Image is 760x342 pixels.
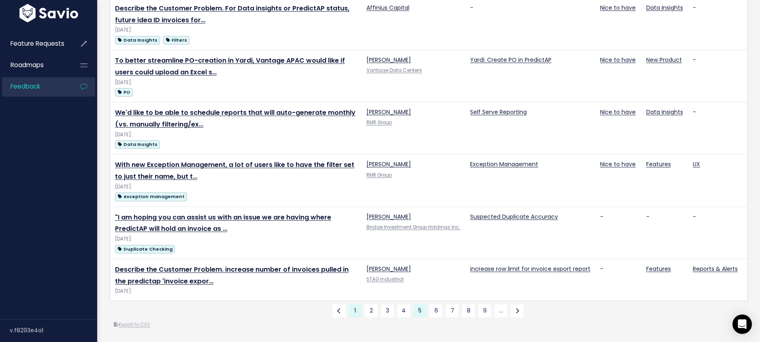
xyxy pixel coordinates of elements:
[115,26,357,34] div: [DATE]
[115,213,331,234] a: "I am hoping you can assist us with an issue we are having where PredictAP will hold an invoice as …
[366,172,392,178] a: RMR Group
[115,183,357,191] div: [DATE]
[381,304,394,317] a: 3
[115,235,357,243] div: [DATE]
[641,207,688,259] td: -
[600,4,636,12] a: Nice to have
[366,119,392,126] a: RMR Group
[115,245,175,253] span: Duplicate Checking
[115,244,175,254] a: Duplicate Checking
[115,35,160,45] a: Data Insights
[163,36,189,44] span: Filters
[366,213,411,221] a: [PERSON_NAME]
[163,35,189,45] a: Filters
[115,87,133,97] a: PO
[11,82,40,91] span: Feedback
[115,287,357,296] div: [DATE]
[10,320,97,341] div: v.f8293e4a1
[2,77,67,96] a: Feedback
[2,56,67,74] a: Roadmaps
[413,304,426,317] span: 5
[115,191,187,201] a: exception management
[115,160,354,181] a: With new Exception Management, a lot of users like to have the filter set to just their name, but t…
[365,304,378,317] a: 2
[366,265,411,273] a: [PERSON_NAME]
[693,160,700,168] a: UX
[349,304,362,317] a: 1
[366,4,409,12] a: Affinius Capital
[115,265,349,286] a: Describe the Customer Problem. increase number of invoices pulled in the predictap 'invoice expor…
[595,207,641,259] td: -
[115,36,160,44] span: Data Insights
[366,67,422,74] a: Vantage Data Centers
[446,304,459,317] a: 7
[366,224,460,230] a: Bridge Investment Group Holdings Inc.
[600,108,636,116] a: Nice to have
[470,160,538,168] a: Exception Management
[595,259,641,301] td: -
[115,4,349,25] a: Describe the Customer Problem. For Data insights or PredictAP status, future idea ID invoices for…
[11,39,64,48] span: Feature Requests
[366,160,411,168] a: [PERSON_NAME]
[366,56,411,64] a: [PERSON_NAME]
[600,160,636,168] a: Nice to have
[688,50,747,102] td: -
[478,304,491,317] a: 9
[470,108,527,116] a: Self Serve Reporting
[430,304,443,317] a: 6
[366,108,411,116] a: [PERSON_NAME]
[115,131,357,139] div: [DATE]
[397,304,410,317] a: 4
[366,276,404,283] a: STAG Industrial
[17,4,80,22] img: logo-white.9d6f32f41409.svg
[115,140,160,149] span: Data Insights
[646,56,682,64] a: New Product
[693,265,738,273] a: Reports & Alerts
[646,160,671,168] a: Features
[732,315,752,334] div: Open Intercom Messenger
[600,56,636,64] a: Nice to have
[2,34,67,53] a: Feature Requests
[494,304,507,317] a: …
[688,207,747,259] td: -
[115,108,356,129] a: We'd like to be able to schedule reports that will auto-generate monthly (vs. manually filtering/ex…
[470,213,558,221] a: Suspected Duplicate Accuracy
[688,102,747,154] td: -
[646,4,683,12] a: Data Insights
[470,265,590,273] a: increase row limit for invoice export report
[114,321,150,328] a: Export to CSV
[646,108,683,116] a: Data Insights
[11,61,44,69] span: Roadmaps
[115,78,357,87] div: [DATE]
[470,56,551,64] a: Yardi: Create PO in PredictAP
[115,192,187,201] span: exception management
[115,88,133,97] span: PO
[115,139,160,149] a: Data Insights
[646,265,671,273] a: Features
[115,56,345,77] a: To better streamline PO-creation in Yardi, Vantage APAC would like if users could upload an Excel s…
[462,304,475,317] a: 8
